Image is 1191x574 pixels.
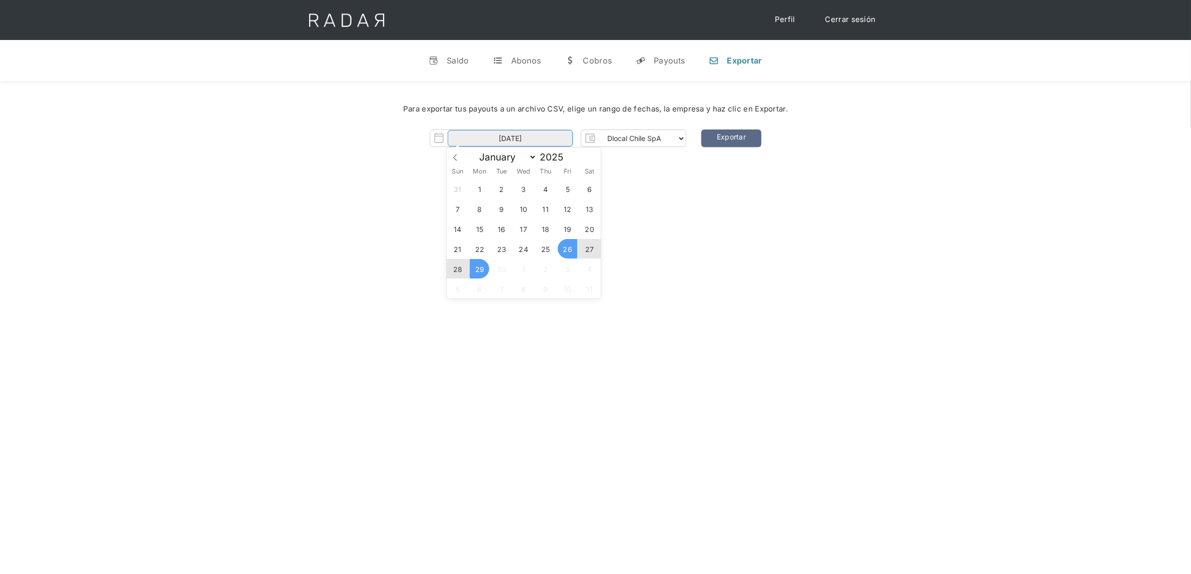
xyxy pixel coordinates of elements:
span: October 6, 2025 [470,279,489,298]
span: September 26, 2025 [558,239,577,258]
span: September 10, 2025 [514,199,533,218]
span: September 6, 2025 [580,179,599,198]
div: Para exportar tus payouts a un archivo CSV, elige un rango de fechas, la empresa y haz clic en Ex... [30,103,1161,115]
span: September 29, 2025 [470,259,489,278]
a: Cerrar sesión [815,10,886,29]
span: September 9, 2025 [492,199,511,218]
span: Thu [535,168,557,175]
span: September 11, 2025 [536,199,555,218]
span: September 19, 2025 [558,219,577,238]
span: Tue [491,168,513,175]
span: October 11, 2025 [580,279,599,298]
select: Month [474,151,537,163]
span: September 27, 2025 [580,239,599,258]
span: October 3, 2025 [558,259,577,278]
div: Payouts [654,55,685,65]
span: October 2, 2025 [536,259,555,278]
span: September 15, 2025 [470,219,489,238]
span: September 23, 2025 [492,239,511,258]
a: Exportar [701,129,761,147]
form: Form [430,129,686,147]
span: September 2, 2025 [492,179,511,198]
span: September 24, 2025 [514,239,533,258]
span: Sun [447,168,469,175]
span: October 7, 2025 [492,279,511,298]
span: October 1, 2025 [514,259,533,278]
span: September 18, 2025 [536,219,555,238]
span: September 13, 2025 [580,199,599,218]
span: September 4, 2025 [536,179,555,198]
span: September 28, 2025 [448,259,467,278]
span: October 8, 2025 [514,279,533,298]
span: Fri [557,168,579,175]
span: October 4, 2025 [580,259,599,278]
span: September 1, 2025 [470,179,489,198]
span: October 9, 2025 [536,279,555,298]
div: Exportar [727,55,762,65]
div: Cobros [583,55,612,65]
span: October 5, 2025 [448,279,467,298]
span: September 7, 2025 [448,199,467,218]
div: t [493,55,503,65]
div: Saldo [447,55,469,65]
span: Sat [579,168,601,175]
span: September 30, 2025 [492,259,511,278]
div: n [709,55,719,65]
span: September 25, 2025 [536,239,555,258]
div: v [429,55,439,65]
div: y [636,55,646,65]
span: September 17, 2025 [514,219,533,238]
input: Year [537,151,573,163]
span: September 3, 2025 [514,179,533,198]
span: August 31, 2025 [448,179,467,198]
span: September 22, 2025 [470,239,489,258]
a: Perfil [765,10,805,29]
span: September 8, 2025 [470,199,489,218]
span: September 21, 2025 [448,239,467,258]
div: w [565,55,575,65]
span: Mon [469,168,491,175]
span: October 10, 2025 [558,279,577,298]
span: Wed [513,168,535,175]
span: September 5, 2025 [558,179,577,198]
span: September 12, 2025 [558,199,577,218]
span: September 20, 2025 [580,219,599,238]
div: Abonos [511,55,541,65]
span: September 14, 2025 [448,219,467,238]
span: September 16, 2025 [492,219,511,238]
